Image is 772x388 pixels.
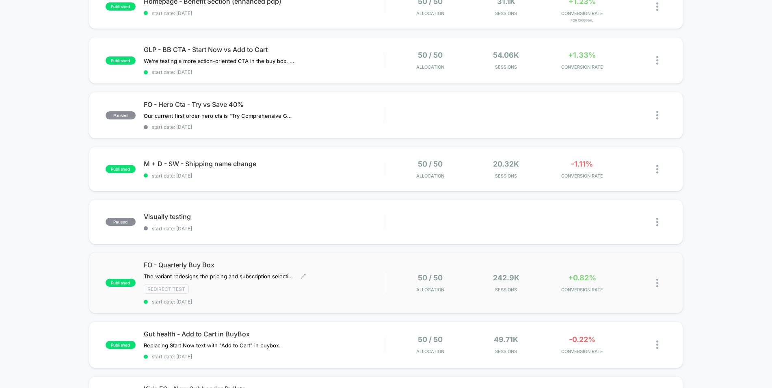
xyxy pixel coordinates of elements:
[144,113,294,119] span: Our current first order hero cta is "Try Comprehensive Gummies". We are testing it against "Save ...
[656,2,658,11] img: close
[144,342,281,349] span: Replacing Start Now text with "Add to Cart" in buybox.
[546,18,618,22] span: for Original
[493,273,519,282] span: 242.9k
[418,273,443,282] span: 50 / 50
[106,165,136,173] span: published
[470,349,542,354] span: Sessions
[144,212,386,221] span: Visually testing
[418,160,443,168] span: 50 / 50
[416,11,444,16] span: Allocation
[493,51,519,59] span: 54.06k
[418,51,443,59] span: 50 / 50
[470,11,542,16] span: Sessions
[144,69,386,75] span: start date: [DATE]
[656,56,658,65] img: close
[106,56,136,65] span: published
[106,279,136,287] span: published
[144,124,386,130] span: start date: [DATE]
[568,273,596,282] span: +0.82%
[568,51,596,59] span: +1.33%
[493,160,519,168] span: 20.32k
[656,218,658,226] img: close
[418,335,443,344] span: 50 / 50
[144,160,386,168] span: M + D - SW - Shipping name change
[144,100,386,108] span: FO - Hero Cta - Try vs Save 40%
[144,10,386,16] span: start date: [DATE]
[144,330,386,338] span: Gut health - Add to Cart in BuyBox
[144,173,386,179] span: start date: [DATE]
[546,11,618,16] span: CONVERSION RATE
[546,64,618,70] span: CONVERSION RATE
[546,173,618,179] span: CONVERSION RATE
[106,111,136,119] span: paused
[470,64,542,70] span: Sessions
[106,341,136,349] span: published
[106,2,136,11] span: published
[656,165,658,173] img: close
[106,218,136,226] span: paused
[656,111,658,119] img: close
[546,349,618,354] span: CONVERSION RATE
[144,284,189,294] span: Redirect Test
[416,64,444,70] span: Allocation
[470,173,542,179] span: Sessions
[144,299,386,305] span: start date: [DATE]
[416,173,444,179] span: Allocation
[494,335,518,344] span: 49.71k
[571,160,593,168] span: -1.11%
[416,287,444,293] span: Allocation
[470,287,542,293] span: Sessions
[144,225,386,232] span: start date: [DATE]
[656,340,658,349] img: close
[546,287,618,293] span: CONVERSION RATE
[656,279,658,287] img: close
[144,273,294,280] span: The variant redesigns the pricing and subscription selection interface by introducing a more stru...
[144,261,386,269] span: FO - Quarterly Buy Box
[569,335,595,344] span: -0.22%
[144,353,386,360] span: start date: [DATE]
[144,58,294,64] span: We’re testing a more action-oriented CTA in the buy box. The current button reads “Start Now.” We...
[416,349,444,354] span: Allocation
[144,46,386,54] span: GLP - BB CTA - Start Now vs Add to Cart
